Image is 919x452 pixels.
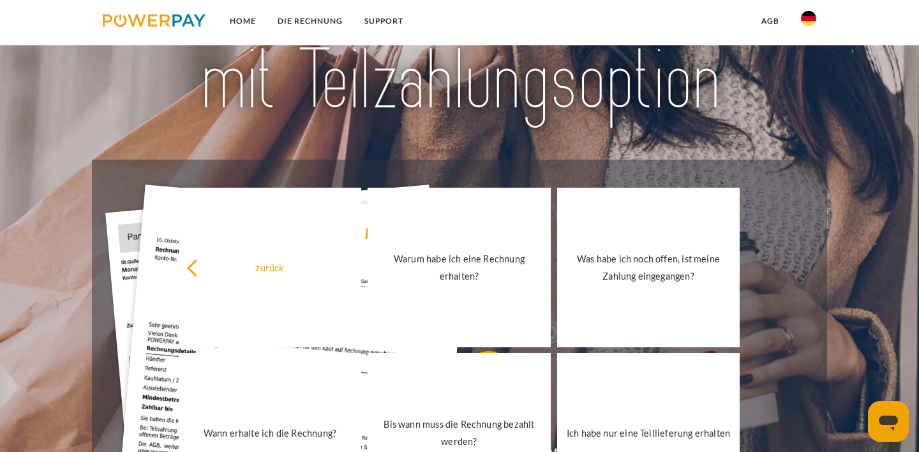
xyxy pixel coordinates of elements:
[565,250,733,285] div: Was habe ich noch offen, ist meine Zahlung eingegangen?
[868,401,909,442] iframe: Schaltfläche zum Öffnen des Messaging-Fensters
[186,259,354,276] div: zurück
[103,14,205,27] img: logo-powerpay.svg
[186,424,354,441] div: Wann erhalte ich die Rechnung?
[375,250,543,285] div: Warum habe ich eine Rechnung erhalten?
[751,10,790,33] a: agb
[267,10,354,33] a: DIE RECHNUNG
[354,10,414,33] a: SUPPORT
[557,188,740,347] a: Was habe ich noch offen, ist meine Zahlung eingegangen?
[801,11,816,26] img: de
[219,10,267,33] a: Home
[565,424,733,441] div: Ich habe nur eine Teillieferung erhalten
[375,416,543,450] div: Bis wann muss die Rechnung bezahlt werden?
